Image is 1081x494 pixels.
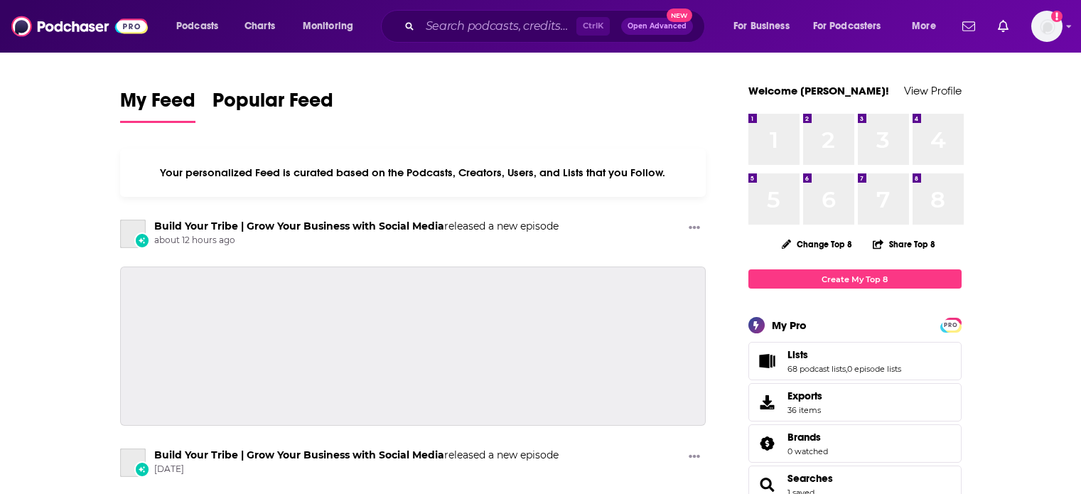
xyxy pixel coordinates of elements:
[293,15,372,38] button: open menu
[244,16,275,36] span: Charts
[120,220,146,248] a: Build Your Tribe | Grow Your Business with Social Media
[748,424,962,463] span: Brands
[166,15,237,38] button: open menu
[773,235,861,253] button: Change Top 8
[628,23,687,30] span: Open Advanced
[902,15,954,38] button: open menu
[11,13,148,40] img: Podchaser - Follow, Share and Rate Podcasts
[154,235,559,247] span: about 12 hours ago
[154,220,559,233] h3: released a new episode
[154,463,559,476] span: [DATE]
[134,461,150,477] div: New Episode
[1051,11,1063,22] svg: Add a profile image
[176,16,218,36] span: Podcasts
[213,88,333,123] a: Popular Feed
[420,15,576,38] input: Search podcasts, credits, & more...
[787,390,822,402] span: Exports
[120,449,146,477] a: Build Your Tribe | Grow Your Business with Social Media
[154,449,559,462] h3: released a new episode
[748,383,962,421] a: Exports
[683,220,706,237] button: Show More Button
[787,405,822,415] span: 36 items
[120,149,706,197] div: Your personalized Feed is curated based on the Podcasts, Creators, Users, and Lists that you Follow.
[846,364,847,374] span: ,
[847,364,901,374] a: 0 episode lists
[753,351,782,371] a: Lists
[154,449,444,461] a: Build Your Tribe | Grow Your Business with Social Media
[748,269,962,289] a: Create My Top 8
[724,15,807,38] button: open menu
[942,319,959,330] a: PRO
[621,18,693,35] button: Open AdvancedNew
[787,446,828,456] a: 0 watched
[576,17,610,36] span: Ctrl K
[748,342,962,380] span: Lists
[1031,11,1063,42] img: User Profile
[957,14,981,38] a: Show notifications dropdown
[787,431,828,444] a: Brands
[683,449,706,466] button: Show More Button
[733,16,790,36] span: For Business
[912,16,936,36] span: More
[235,15,284,38] a: Charts
[753,434,782,453] a: Brands
[787,431,821,444] span: Brands
[667,9,692,22] span: New
[787,364,846,374] a: 68 podcast lists
[992,14,1014,38] a: Show notifications dropdown
[154,220,444,232] a: Build Your Tribe | Grow Your Business with Social Media
[787,472,833,485] a: Searches
[394,10,719,43] div: Search podcasts, credits, & more...
[872,230,936,258] button: Share Top 8
[134,232,150,248] div: New Episode
[213,88,333,121] span: Popular Feed
[753,392,782,412] span: Exports
[120,88,195,121] span: My Feed
[804,15,902,38] button: open menu
[813,16,881,36] span: For Podcasters
[787,348,901,361] a: Lists
[787,348,808,361] span: Lists
[1031,11,1063,42] span: Logged in as NickG
[904,84,962,97] a: View Profile
[1031,11,1063,42] button: Show profile menu
[772,318,807,332] div: My Pro
[942,320,959,331] span: PRO
[303,16,353,36] span: Monitoring
[748,84,889,97] a: Welcome [PERSON_NAME]!
[120,88,195,123] a: My Feed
